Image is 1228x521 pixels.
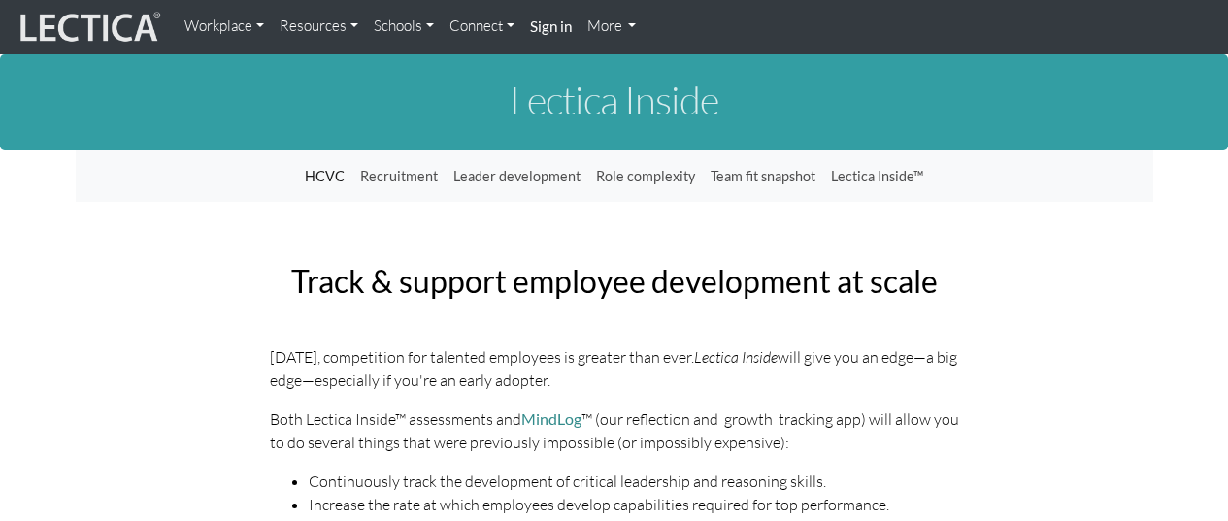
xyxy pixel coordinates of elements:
[76,79,1153,121] h1: Lectica Inside
[442,8,522,46] a: Connect
[352,158,446,195] a: Recruitment
[823,158,931,195] a: Lectica Inside™
[703,158,823,195] a: Team fit snapshot
[272,8,366,46] a: Resources
[16,9,161,46] img: lecticalive
[446,158,588,195] a: Leader development
[297,158,352,195] a: HCVC
[309,493,959,516] li: Increase the rate at which employees develop capabilities required for top performance.
[522,8,580,47] a: Sign in
[309,470,959,493] li: Continuously track the development of critical leadership and reasoning skills.
[694,347,778,367] i: Lectica Inside
[366,8,442,46] a: Schools
[177,8,272,46] a: Workplace
[270,345,959,392] p: [DATE], competition for talented employees is greater than ever. will give you an edge—a big edge...
[521,409,581,428] a: MindLog
[270,264,959,298] h2: Track & support employee development at scale
[588,158,703,195] a: Role complexity
[270,407,959,454] p: Both Lectica Inside™ assessments and ™ (our reflection and growth tracking app) will allow you to...
[530,17,572,35] strong: Sign in
[580,8,645,46] a: More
